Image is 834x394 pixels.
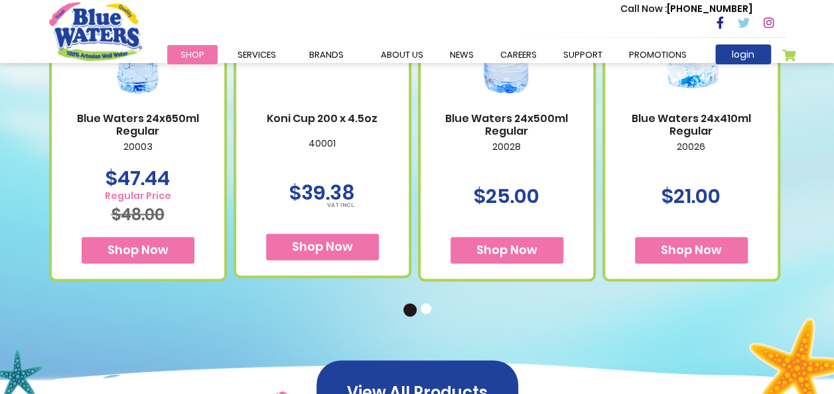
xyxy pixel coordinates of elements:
span: Shop Now [292,238,353,255]
span: $48.00 [111,204,165,226]
button: Shop Now [266,233,379,260]
a: News [437,45,487,64]
span: $47.44 [105,164,170,192]
span: $25.00 [474,182,539,210]
a: support [550,45,616,64]
button: 1 of 2 [403,303,417,316]
span: Call Now : [620,2,667,15]
p: 20003 [65,141,211,169]
p: 20028 [434,141,580,169]
span: $21.00 [661,182,721,210]
button: Shop Now [451,237,563,263]
a: Blue Waters 24x500ml Regular [434,112,580,137]
span: Shop Now [476,241,537,258]
span: Services [238,48,276,61]
button: Shop Now [82,237,194,263]
button: 2 of 2 [421,303,434,316]
a: about us [368,45,437,64]
p: [PHONE_NUMBER] [620,2,752,16]
p: 20026 [618,141,764,169]
a: Blue Waters 24x410ml Regular [618,112,764,137]
a: Koni Cup 200 x 4.5oz [249,112,395,125]
a: Blue Waters 24x650ml Regular [65,112,211,137]
a: store logo [49,2,142,60]
span: Brands [309,48,344,61]
span: Regular Price [105,190,171,202]
button: Shop Now [635,237,748,263]
a: login [715,44,771,64]
span: Shop [180,48,204,61]
span: Shop Now [107,241,169,258]
a: Promotions [616,45,700,64]
p: 40001 [249,138,395,166]
a: careers [487,45,550,64]
span: $39.38 [289,178,355,207]
span: Shop Now [661,241,722,258]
